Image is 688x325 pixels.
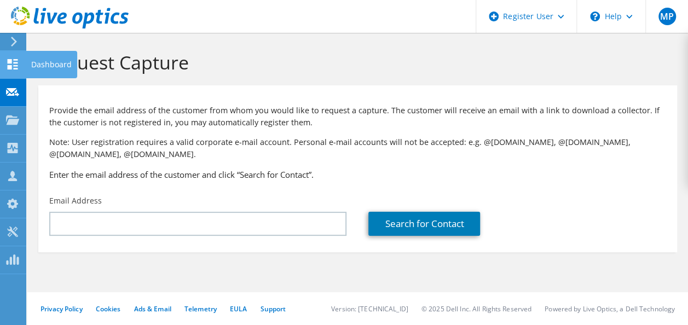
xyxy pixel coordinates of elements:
[590,11,600,21] svg: \n
[368,212,480,236] a: Search for Contact
[96,304,121,314] a: Cookies
[184,304,217,314] a: Telemetry
[260,304,286,314] a: Support
[230,304,247,314] a: EULA
[658,8,676,25] span: MP
[134,304,171,314] a: Ads & Email
[49,169,666,181] h3: Enter the email address of the customer and click “Search for Contact”.
[49,136,666,160] p: Note: User registration requires a valid corporate e-mail account. Personal e-mail accounts will ...
[49,105,666,129] p: Provide the email address of the customer from whom you would like to request a capture. The cust...
[44,51,666,74] h1: Request Capture
[41,304,83,314] a: Privacy Policy
[331,304,408,314] li: Version: [TECHNICAL_ID]
[545,304,675,314] li: Powered by Live Optics, a Dell Technology
[49,195,102,206] label: Email Address
[26,51,77,78] div: Dashboard
[421,304,531,314] li: © 2025 Dell Inc. All Rights Reserved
